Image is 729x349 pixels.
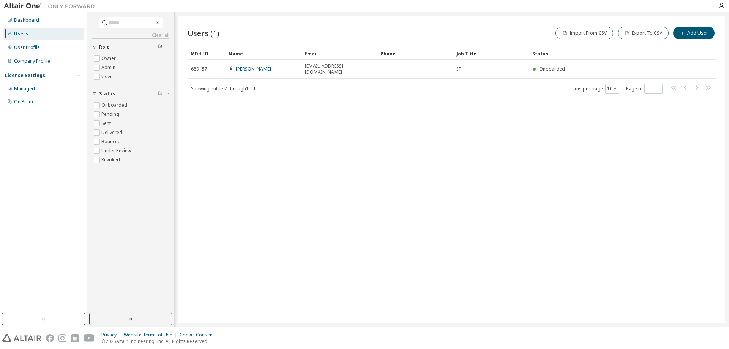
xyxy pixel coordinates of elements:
span: Onboarded [539,66,565,72]
img: altair_logo.svg [2,334,41,342]
img: linkedin.svg [71,334,79,342]
div: MDH ID [191,47,222,60]
label: User [101,72,114,81]
div: Company Profile [14,58,50,64]
div: Dashboard [14,17,39,23]
label: Delivered [101,128,124,137]
span: Page n. [626,84,663,94]
button: Import From CSV [555,27,613,39]
div: User Profile [14,44,40,51]
span: Role [99,44,110,50]
span: Clear filter [158,91,163,97]
button: Role [92,39,169,55]
div: Phone [380,47,450,60]
span: [EMAIL_ADDRESS][DOMAIN_NAME] [305,63,374,75]
label: Revoked [101,155,121,164]
div: Cookie Consent [180,332,219,338]
label: Onboarded [101,101,129,110]
div: Website Terms of Use [124,332,180,338]
span: Items per page [569,84,619,94]
div: On Prem [14,99,33,105]
div: Email [305,47,374,60]
button: Add User [673,27,715,39]
label: Owner [101,54,117,63]
span: Showing entries 1 through 1 of 1 [191,85,256,92]
label: Sent [101,119,112,128]
div: Job Title [456,47,526,60]
div: License Settings [5,73,45,79]
div: Managed [14,86,35,92]
button: Status [92,85,169,102]
div: Name [229,47,298,60]
img: youtube.svg [84,334,95,342]
a: Clear all [92,32,169,38]
img: Altair One [4,2,99,10]
button: 10 [607,86,617,92]
label: Bounced [101,137,122,146]
span: Clear filter [158,44,163,50]
span: IT [457,66,461,72]
div: Privacy [101,332,124,338]
div: Status [532,47,677,60]
p: © 2025 Altair Engineering, Inc. All Rights Reserved. [101,338,219,344]
img: instagram.svg [58,334,66,342]
label: Under Review [101,146,133,155]
label: Admin [101,63,117,72]
span: 689157 [191,66,207,72]
div: Users [14,31,28,37]
span: Users (1) [188,28,219,38]
label: Pending [101,110,121,119]
span: Status [99,91,115,97]
a: [PERSON_NAME] [236,66,271,72]
img: facebook.svg [46,334,54,342]
button: Export To CSV [618,27,669,39]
